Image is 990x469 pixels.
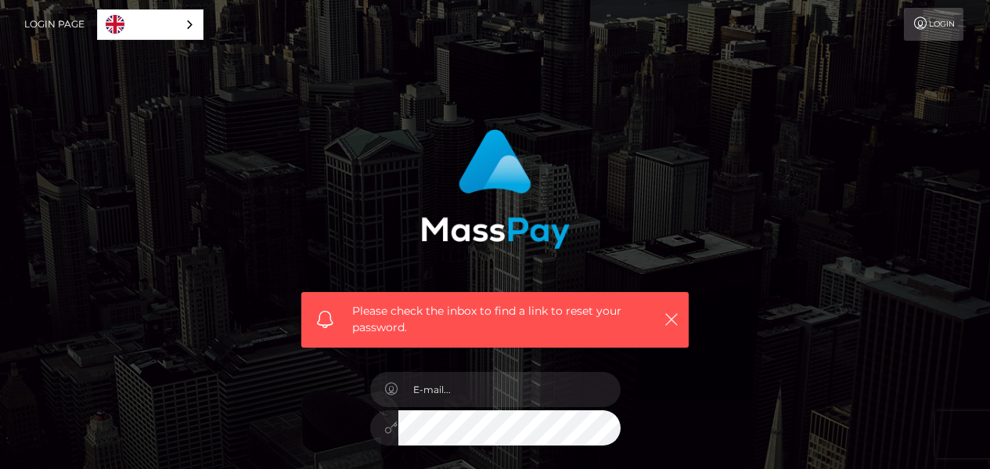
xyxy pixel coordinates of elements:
[97,9,203,40] aside: Language selected: English
[352,303,638,336] span: Please check the inbox to find a link to reset your password.
[904,8,963,41] a: Login
[421,129,570,249] img: MassPay Login
[24,8,85,41] a: Login Page
[398,372,621,407] input: E-mail...
[98,10,203,39] a: English
[97,9,203,40] div: Language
